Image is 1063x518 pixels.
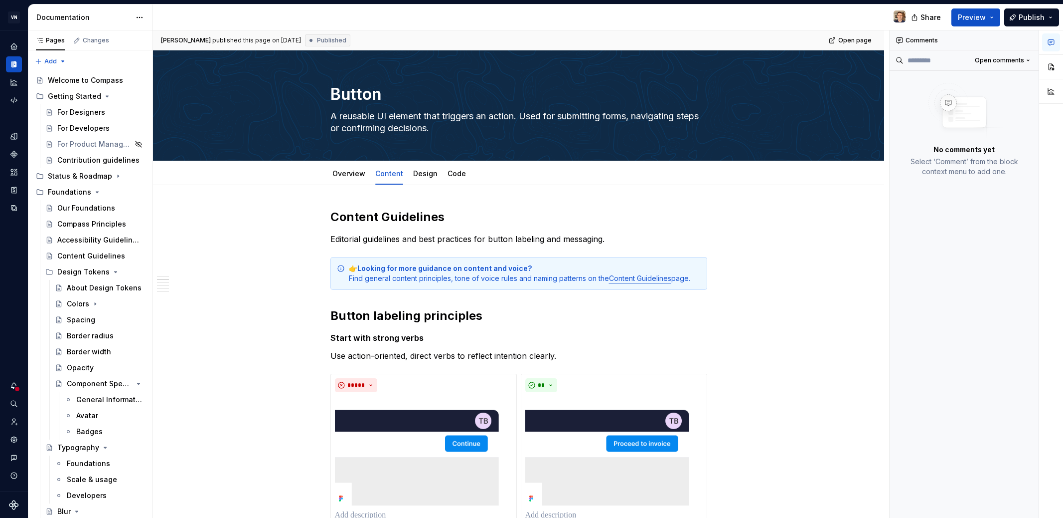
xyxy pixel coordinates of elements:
a: Border width [51,344,149,360]
div: Status & Roadmap [32,168,149,184]
a: Code automation [6,92,22,108]
div: Scale & usage [67,475,117,485]
div: Border width [67,347,111,357]
div: Content [371,163,407,184]
a: Developers [51,488,149,504]
a: Documentation [6,56,22,72]
div: Contribution guidelines [57,155,140,165]
p: Use action-oriented, direct verbs to reflect intention clearly. [330,350,707,362]
a: Content Guidelines [609,274,671,282]
div: Foundations [48,187,91,197]
div: Invite team [6,414,22,430]
a: Spacing [51,312,149,328]
a: Assets [6,164,22,180]
a: For Product Managers [41,136,149,152]
h2: Content Guidelines [330,209,707,225]
svg: Supernova Logo [9,500,19,510]
textarea: Button [328,82,705,106]
button: Share [906,8,947,26]
a: Avatar [60,408,149,424]
span: Open page [838,36,872,44]
a: Our Foundations [41,200,149,216]
div: published this page on [DATE] [212,36,301,44]
div: Blur [57,507,71,517]
div: Developers [67,491,107,501]
div: Storybook stories [6,182,22,198]
div: Welcome to Compass [48,75,123,85]
div: Compass Principles [57,219,126,229]
button: VN [2,6,26,28]
img: Ugo Jauffret [894,10,906,22]
button: Add [32,54,69,68]
span: Add [44,57,57,65]
div: Badges [76,427,103,437]
a: Analytics [6,74,22,90]
span: Published [317,36,346,44]
div: Design Tokens [57,267,110,277]
button: Open comments [970,53,1035,67]
a: Compass Principles [41,216,149,232]
div: For Designers [57,107,105,117]
a: For Designers [41,104,149,120]
div: Code [444,163,470,184]
a: Design tokens [6,128,22,144]
div: General Information [76,395,143,405]
div: Component Specific Tokens [67,379,133,389]
div: About Design Tokens [67,283,142,293]
a: Foundations [51,456,149,472]
div: Overview [328,163,369,184]
div: 👉 Find general content principles, tone of voice rules and naming patterns on the page. [349,263,701,283]
textarea: A reusable UI element that triggers an action. Used for submitting forms, navigating steps or con... [328,108,705,136]
a: Design [413,169,438,178]
a: Home [6,38,22,54]
span: [PERSON_NAME] [161,36,211,44]
div: Comments [890,30,1039,50]
a: Content [375,169,403,178]
div: For Product Managers [57,139,132,149]
div: Accessibility Guidelines [57,235,140,245]
span: Share [920,12,941,22]
button: Publish [1004,8,1059,26]
div: Foundations [32,184,149,200]
button: Preview [951,8,1000,26]
a: Settings [6,432,22,448]
div: Content Guidelines [57,251,125,261]
a: Component Specific Tokens [51,376,149,392]
div: Design Tokens [41,264,149,280]
div: Getting Started [48,91,101,101]
strong: Looking for more guidance on content and voice? [357,264,532,272]
a: Opacity [51,360,149,376]
div: Pages [36,36,65,44]
a: General Information [60,392,149,408]
div: Our Foundations [57,203,115,213]
div: Getting Started [32,88,149,104]
a: Accessibility Guidelines [41,232,149,248]
div: Documentation [36,12,131,22]
div: Avatar [76,411,98,421]
div: Changes [83,36,109,44]
a: Content Guidelines [41,248,149,264]
strong: Start with strong verbs [330,333,424,343]
a: Overview [332,169,365,178]
p: No comments yet [933,145,995,155]
a: Data sources [6,200,22,216]
span: Open comments [975,56,1024,64]
a: Components [6,146,22,162]
img: a065cdbe-8746-4d5f-8fa5-252ad0dc3286.png [525,396,703,506]
div: Contact support [6,450,22,466]
div: Border radius [67,331,114,341]
button: Search ⌘K [6,396,22,412]
a: Colors [51,296,149,312]
div: Status & Roadmap [48,171,112,181]
span: Publish [1019,12,1045,22]
a: About Design Tokens [51,280,149,296]
span: Preview [958,12,986,22]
